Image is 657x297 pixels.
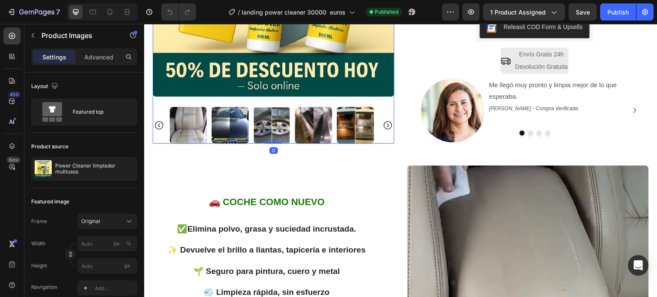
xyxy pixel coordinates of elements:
[95,285,135,292] div: Add...
[371,39,424,46] span: Devolución Gratuita
[345,82,434,88] i: [PERSON_NAME] - Compra Verificada
[345,57,473,76] span: Me llegó muy pronto y limpia mejor de lo que esperaba.
[375,8,398,16] span: Published
[600,3,636,21] button: Publish
[490,8,546,17] span: 1 product assigned
[568,3,597,21] button: Save
[3,3,64,21] button: 7
[628,255,648,276] div: Open Intercom Messenger
[81,218,100,225] span: Original
[124,262,130,269] span: px
[126,240,131,247] div: %
[84,53,113,62] p: Advanced
[393,106,398,112] button: Dot
[112,238,122,249] button: %
[31,218,47,225] label: Frame
[24,221,222,230] strong: ✨ Devuelve el brillo a llantas, tapicería e interiores
[31,198,69,206] div: Featured image
[376,106,381,112] button: Dot
[56,7,60,17] p: 7
[277,54,341,118] img: gempages_561766083317466148-b3a361b4-ebc7-4d13-bd27-b2387335c1aa.jpg
[35,160,52,177] img: product feature img
[41,30,114,41] p: Product Images
[114,240,120,247] div: px
[9,200,236,211] p: ✅
[8,91,21,98] div: 450
[375,27,420,34] span: Envío Gratis 24h
[55,163,134,175] p: Power Cleaner limpiador multiusos
[401,106,406,112] button: Dot
[242,8,346,17] span: landing power cleaner 30000 euros
[384,106,389,112] button: Dot
[161,3,196,21] div: Undo/Redo
[31,81,60,92] div: Layout
[483,3,565,21] button: 1 product assigned
[31,240,45,247] label: Width
[124,238,134,249] button: px
[6,156,21,163] div: Beta
[43,200,212,209] strong: Elimina polvo, grasa y suciedad incrustada.
[49,243,196,252] strong: 🌱 Seguro para pintura, cuero y metal
[77,258,137,273] input: px
[576,9,590,16] span: Save
[144,24,657,297] iframe: Design area
[31,143,68,150] div: Product source
[239,97,249,107] button: Carousel Next Arrow
[65,173,181,183] strong: 🚗 COCHE COMO NUEVO
[484,79,498,93] button: Carousel Next Arrow
[73,102,125,122] div: Featured top
[42,53,66,62] p: Settings
[607,8,629,17] div: Publish
[77,236,137,251] input: px%
[31,262,47,270] label: Height
[238,8,240,17] span: /
[77,214,137,229] button: Original
[31,283,57,291] div: Navigation
[59,264,185,273] strong: 💨 Limpieza rápida, sin esfuerzo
